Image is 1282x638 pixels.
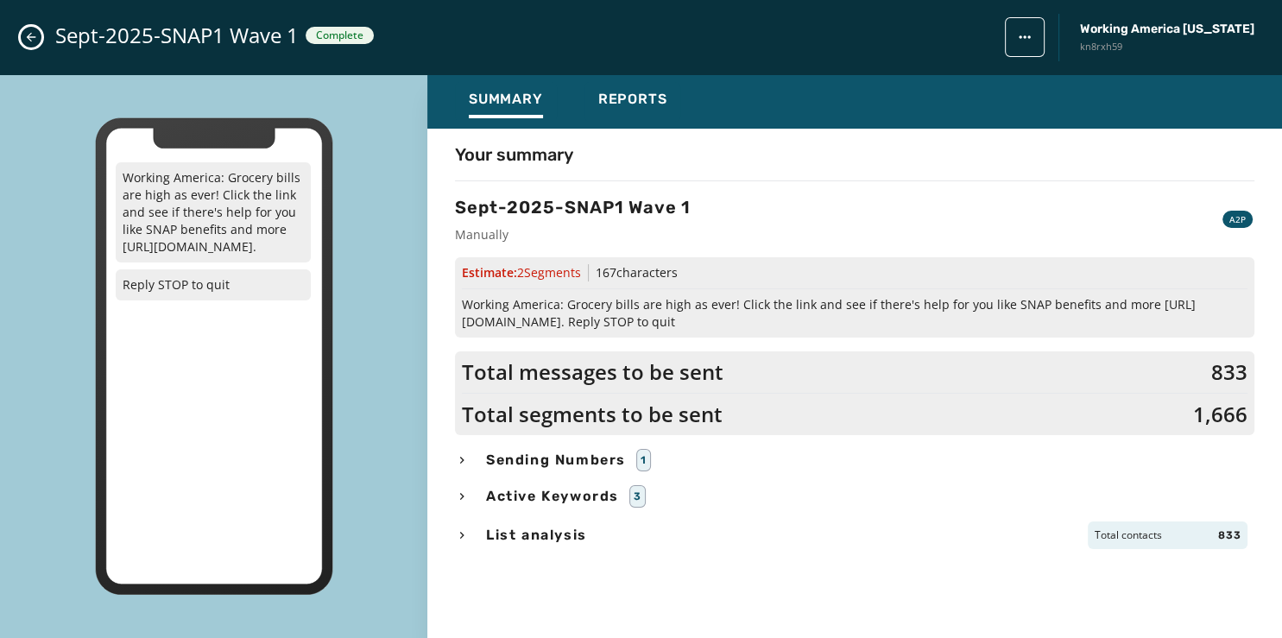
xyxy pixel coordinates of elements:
[483,525,590,546] span: List analysis
[462,264,581,281] span: Estimate:
[596,264,678,281] span: 167 characters
[1005,17,1045,57] button: broadcast action menu
[462,358,723,386] span: Total messages to be sent
[316,28,363,42] span: Complete
[455,226,691,243] span: Manually
[629,485,646,508] div: 3
[1211,358,1247,386] span: 833
[1080,40,1254,54] span: kn8rxh59
[455,142,573,167] h4: Your summary
[462,296,1247,331] span: Working America: Grocery bills are high as ever! Click the link and see if there's help for you l...
[455,449,1254,471] button: Sending Numbers1
[636,449,651,471] div: 1
[483,450,629,471] span: Sending Numbers
[469,91,543,108] span: Summary
[1222,211,1253,228] div: A2P
[483,486,622,507] span: Active Keywords
[517,264,581,281] span: 2 Segment s
[1095,528,1162,542] span: Total contacts
[455,195,691,219] h3: Sept-2025-SNAP1 Wave 1
[462,401,723,428] span: Total segments to be sent
[455,521,1254,549] button: List analysisTotal contacts833
[455,485,1254,508] button: Active Keywords3
[455,82,557,122] button: Summary
[1218,528,1241,542] span: 833
[1080,21,1254,38] span: Working America [US_STATE]
[598,91,667,108] span: Reports
[584,82,681,122] button: Reports
[1193,401,1247,428] span: 1,666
